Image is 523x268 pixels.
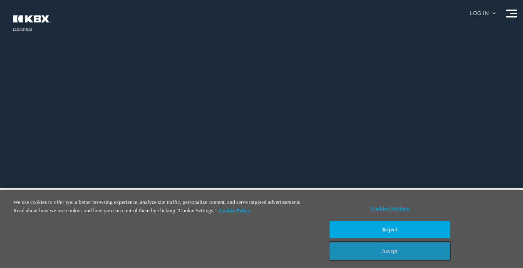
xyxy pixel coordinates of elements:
button: Cookies Settings [330,200,450,217]
img: kbx logo [6,8,56,38]
a: More information about your privacy, opens in a new tab [219,207,250,213]
div: We use cookies to offer you a better browsing experience, analyze site traffic, personalize conte... [13,198,314,214]
img: arrow [492,12,496,14]
iframe: Chat Widget [481,228,523,268]
button: Accept [330,242,450,260]
button: Reject [330,221,450,238]
div: Log in [470,11,496,22]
